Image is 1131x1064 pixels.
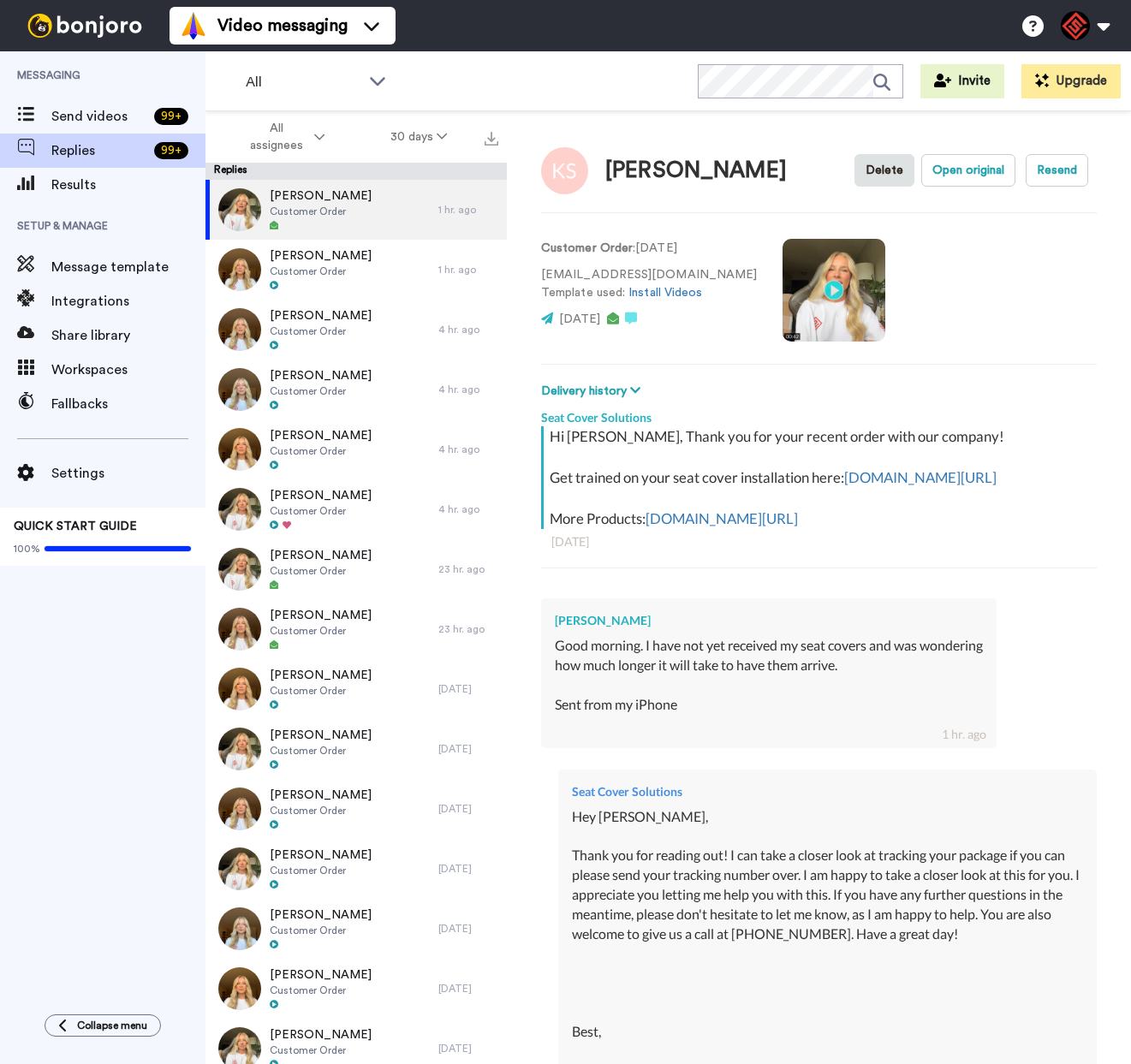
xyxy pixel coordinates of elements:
[217,14,348,38] span: Video messaging
[218,308,261,351] img: 81818109-b6b2-401b-b799-429fc35070ae-thumb.jpg
[270,667,372,684] span: [PERSON_NAME]
[270,624,372,638] span: Customer Order
[438,383,498,396] div: 4 hr. ago
[270,367,372,384] span: [PERSON_NAME]
[270,384,372,398] span: Customer Order
[205,839,507,899] a: [PERSON_NAME]Customer Order[DATE]
[218,907,261,950] img: 493b409d-c0ce-4000-bafd-65c16c828511-thumb.jpg
[205,479,507,539] a: [PERSON_NAME]Customer Order4 hr. ago
[438,802,498,816] div: [DATE]
[154,142,188,159] div: 99 +
[920,64,1004,98] button: Invite
[51,257,205,277] span: Message template
[541,240,757,258] p: : [DATE]
[270,247,372,265] span: [PERSON_NAME]
[438,862,498,876] div: [DATE]
[1021,64,1121,98] button: Upgrade
[51,325,205,346] span: Share library
[485,132,498,146] img: export.svg
[270,444,372,458] span: Customer Order
[205,779,507,839] a: [PERSON_NAME]Customer Order[DATE]
[541,147,588,194] img: Image of Keith Smith
[270,966,372,984] span: [PERSON_NAME]
[646,509,798,527] a: [DOMAIN_NAME][URL]
[205,539,507,599] a: [PERSON_NAME]Customer Order23 hr. ago
[270,864,372,877] span: Customer Order
[218,967,261,1010] img: 265e9a3d-6436-4c7b-a130-1ee178184533-thumb.jpg
[270,1026,372,1043] span: [PERSON_NAME]
[51,175,205,195] span: Results
[218,548,261,591] img: 453e5551-d3b3-431d-842c-b478c13e573d-thumb.jpg
[51,291,205,312] span: Integrations
[77,1019,147,1032] span: Collapse menu
[270,804,372,817] span: Customer Order
[205,659,507,719] a: [PERSON_NAME]Customer Order[DATE]
[479,124,503,150] button: Export all results that match these filters now.
[921,154,1015,187] button: Open original
[270,847,372,864] span: [PERSON_NAME]
[555,612,983,629] div: [PERSON_NAME]
[218,608,261,651] img: e6d69352-5450-427f-889b-39025c0bda52-thumb.jpg
[559,313,600,325] span: [DATE]
[438,622,498,636] div: 23 hr. ago
[205,899,507,959] a: [PERSON_NAME]Customer Order[DATE]
[218,488,261,531] img: fab79fc5-4c59-42fc-b3df-b39e7a1d96ef-thumb.jpg
[438,922,498,936] div: [DATE]
[270,547,372,564] span: [PERSON_NAME]
[270,427,372,444] span: [PERSON_NAME]
[218,368,261,411] img: 8be15c0c-c1cd-42da-8e47-bbfc9ea6e200-thumb.jpg
[270,307,372,324] span: [PERSON_NAME]
[572,783,1083,800] div: Seat Cover Solutions
[180,12,207,39] img: vm-color.svg
[154,108,188,125] div: 99 +
[541,382,646,401] button: Delivery history
[270,906,372,924] span: [PERSON_NAME]
[205,419,507,479] a: [PERSON_NAME]Customer Order4 hr. ago
[605,158,787,183] div: [PERSON_NAME]
[218,248,261,291] img: 0347f727-b1cc-483f-856d-21d9f382fbbc-thumb.jpg
[270,744,372,758] span: Customer Order
[541,266,757,302] p: [EMAIL_ADDRESS][DOMAIN_NAME] Template used:
[218,728,261,770] img: f0d36fcb-40ce-41f9-bc78-fb01478e433e-thumb.jpg
[270,205,372,218] span: Customer Order
[438,562,498,576] div: 23 hr. ago
[270,564,372,578] span: Customer Order
[51,140,147,161] span: Replies
[205,240,507,300] a: [PERSON_NAME]Customer Order1 hr. ago
[628,287,702,299] a: Install Videos
[270,984,372,997] span: Customer Order
[438,682,498,696] div: [DATE]
[51,106,147,127] span: Send videos
[241,120,311,154] span: All assignees
[541,242,633,254] strong: Customer Order
[270,504,372,518] span: Customer Order
[205,163,507,180] div: Replies
[218,847,261,890] img: 45efdfc6-45a4-4195-af5c-8697e36e7328-thumb.jpg
[438,263,498,276] div: 1 hr. ago
[51,463,205,484] span: Settings
[270,265,372,278] span: Customer Order
[438,323,498,336] div: 4 hr. ago
[438,742,498,756] div: [DATE]
[218,188,261,231] img: 621f84f7-872d-4bd9-8bde-b5565161280b-thumb.jpg
[270,787,372,804] span: [PERSON_NAME]
[854,154,914,187] button: Delete
[358,122,480,152] button: 30 days
[270,187,372,205] span: [PERSON_NAME]
[551,533,1086,550] div: [DATE]
[205,959,507,1019] a: [PERSON_NAME]Customer Order[DATE]
[942,726,986,743] div: 1 hr. ago
[209,113,358,161] button: All assignees
[438,982,498,996] div: [DATE]
[270,607,372,624] span: [PERSON_NAME]
[541,401,1097,426] div: Seat Cover Solutions
[14,520,137,532] span: QUICK START GUIDE
[438,1042,498,1055] div: [DATE]
[218,428,261,471] img: 835212fa-534e-41c0-b88c-3872023ab6bb-thumb.jpg
[205,719,507,779] a: [PERSON_NAME]Customer Order[DATE]
[844,468,997,486] a: [DOMAIN_NAME][URL]
[205,599,507,659] a: [PERSON_NAME]Customer Order23 hr. ago
[205,360,507,419] a: [PERSON_NAME]Customer Order4 hr. ago
[218,668,261,710] img: d2686785-8f53-4271-8eae-b986a806cf62-thumb.jpg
